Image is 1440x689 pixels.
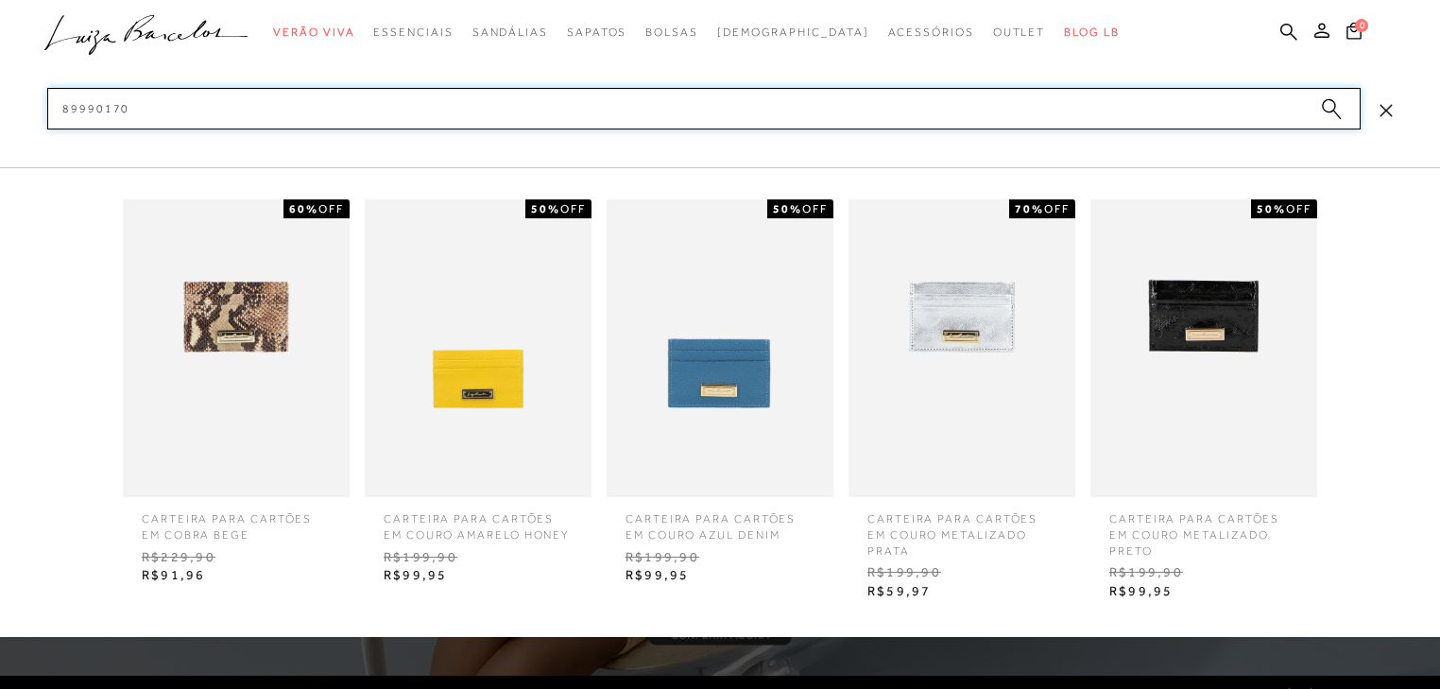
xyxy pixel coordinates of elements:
a: categoryNavScreenReaderText [645,15,698,50]
span: Verão Viva [273,26,354,39]
span: CARTEIRA PARA CARTÕES EM COURO AMARELO HONEY [369,497,587,543]
img: CARTEIRA PARA CARTÕES EM COURO AZUL DENIM [607,199,833,497]
span: Acessórios [888,26,974,39]
span: Essenciais [373,26,453,39]
a: CARTEIRA PARA CARTÕES EM COURO AZUL DENIM 50%OFF CARTEIRA PARA CARTÕES EM COURO AZUL DENIM R$199,... [602,199,838,590]
span: Bolsas [645,26,698,39]
strong: 70% [1015,202,1044,215]
span: R$91,96 [128,561,345,590]
span: 0 [1355,19,1368,32]
img: CARTEIRA PARA CARTÕES EM COURO METALIZADO PRATA [849,199,1075,497]
span: R$59,97 [853,577,1071,606]
strong: 50% [1257,202,1286,215]
a: categoryNavScreenReaderText [888,15,974,50]
a: CARTEIRA PARA CARTÕES EM COURO AMARELO HONEY 50%OFF CARTEIRA PARA CARTÕES EM COURO AMARELO HONEY ... [360,199,596,590]
span: [DEMOGRAPHIC_DATA] [717,26,869,39]
img: CARTEIRA PARA CARTÕES EM COURO AMARELO HONEY [365,199,591,497]
a: categoryNavScreenReaderText [373,15,453,50]
button: 0 [1341,21,1367,46]
span: R$199,90 [1095,559,1312,587]
span: R$99,95 [369,561,587,590]
a: categoryNavScreenReaderText [472,15,548,50]
span: R$199,90 [853,559,1071,587]
a: CARTEIRA PARA CARTÕES EM COBRA BEGE 60%OFF CARTEIRA PARA CARTÕES EM COBRA BEGE R$229,90 R$91,96 [118,199,354,590]
a: CARTEIRA PARA CARTÕES EM COURO METALIZADO PRETO 50%OFF CARTEIRA PARA CARTÕES EM COURO METALIZADO ... [1086,199,1322,606]
span: Sapatos [567,26,626,39]
strong: 50% [531,202,560,215]
span: CARTEIRA PARA CARTÕES EM COURO AZUL DENIM [611,497,829,543]
span: R$199,90 [611,543,829,572]
span: OFF [1044,202,1070,215]
span: R$199,90 [369,543,587,572]
img: CARTEIRA PARA CARTÕES EM COURO METALIZADO PRETO [1090,199,1317,497]
span: OFF [802,202,828,215]
a: categoryNavScreenReaderText [273,15,354,50]
a: noSubCategoriesText [717,15,869,50]
input: Buscar. [47,88,1361,129]
span: R$229,90 [128,543,345,572]
span: CARTEIRA PARA CARTÕES EM COURO METALIZADO PRATA [853,497,1071,559]
span: R$99,95 [611,561,829,590]
span: OFF [1286,202,1311,215]
span: CARTEIRA PARA CARTÕES EM COBRA BEGE [128,497,345,543]
a: categoryNavScreenReaderText [567,15,626,50]
a: BLOG LB [1064,15,1119,50]
span: R$99,95 [1095,577,1312,606]
span: Outlet [993,26,1046,39]
a: categoryNavScreenReaderText [993,15,1046,50]
span: CARTEIRA PARA CARTÕES EM COURO METALIZADO PRETO [1095,497,1312,559]
a: CARTEIRA PARA CARTÕES EM COURO METALIZADO PRATA 70%OFF CARTEIRA PARA CARTÕES EM COURO METALIZADO ... [844,199,1080,606]
strong: 50% [773,202,802,215]
span: BLOG LB [1064,26,1119,39]
span: OFF [318,202,344,215]
span: OFF [560,202,586,215]
img: CARTEIRA PARA CARTÕES EM COBRA BEGE [123,199,350,497]
strong: 60% [289,202,318,215]
span: Sandálias [472,26,548,39]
